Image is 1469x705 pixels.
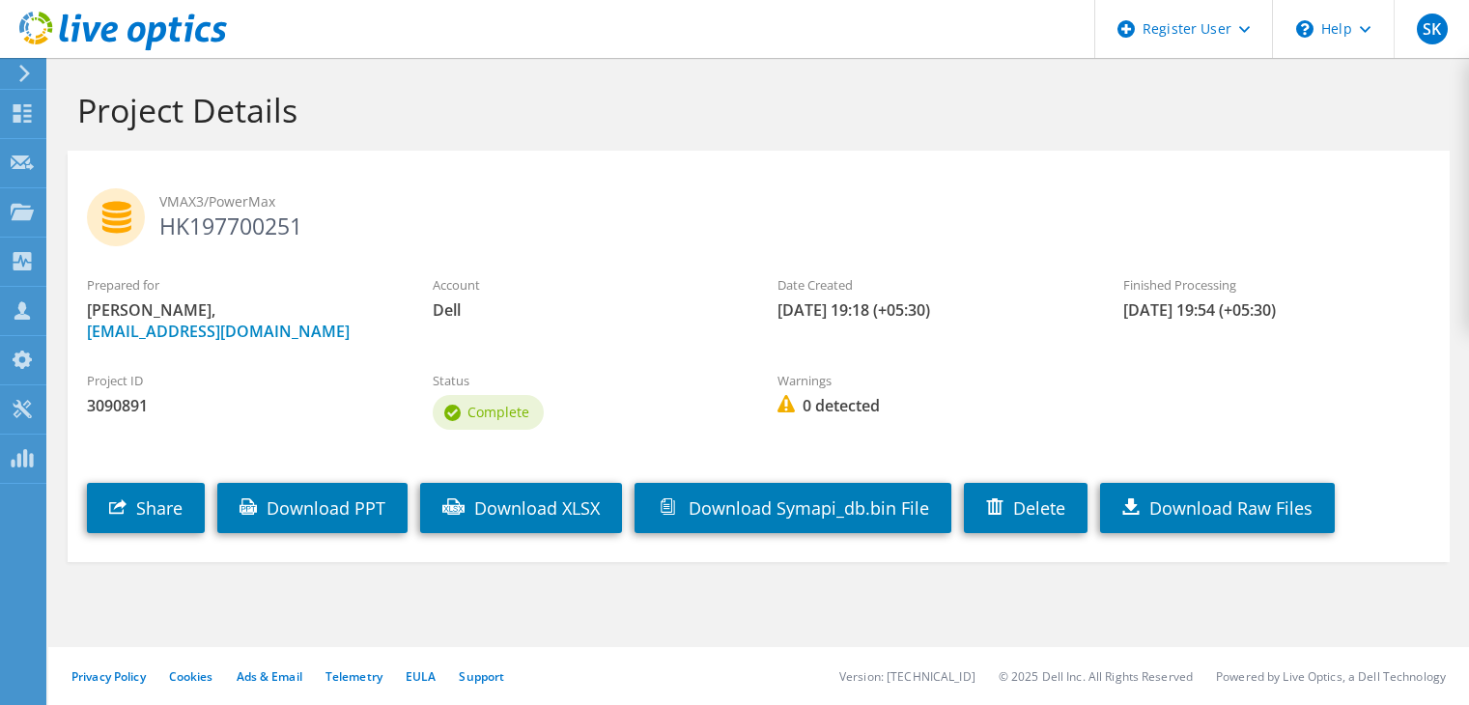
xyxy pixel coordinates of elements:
[87,321,350,342] a: [EMAIL_ADDRESS][DOMAIN_NAME]
[433,299,740,321] span: Dell
[87,275,394,295] label: Prepared for
[406,668,436,685] a: EULA
[159,191,1430,212] span: VMAX3/PowerMax
[459,668,504,685] a: Support
[1100,483,1335,533] a: Download Raw Files
[237,668,302,685] a: Ads & Email
[87,483,205,533] a: Share
[635,483,951,533] a: Download Symapi_db.bin File
[777,275,1085,295] label: Date Created
[87,371,394,390] label: Project ID
[999,668,1193,685] li: © 2025 Dell Inc. All Rights Reserved
[1123,299,1430,321] span: [DATE] 19:54 (+05:30)
[433,275,740,295] label: Account
[325,668,382,685] a: Telemetry
[169,668,213,685] a: Cookies
[777,371,1085,390] label: Warnings
[87,188,1430,237] h2: HK197700251
[87,395,394,416] span: 3090891
[1296,20,1314,38] svg: \n
[71,668,146,685] a: Privacy Policy
[1123,275,1430,295] label: Finished Processing
[433,371,740,390] label: Status
[87,299,394,342] span: [PERSON_NAME],
[777,395,1085,416] span: 0 detected
[964,483,1088,533] a: Delete
[217,483,408,533] a: Download PPT
[777,299,1085,321] span: [DATE] 19:18 (+05:30)
[839,668,975,685] li: Version: [TECHNICAL_ID]
[420,483,622,533] a: Download XLSX
[77,90,1430,130] h1: Project Details
[1216,668,1446,685] li: Powered by Live Optics, a Dell Technology
[467,403,529,421] span: Complete
[1417,14,1448,44] span: SK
